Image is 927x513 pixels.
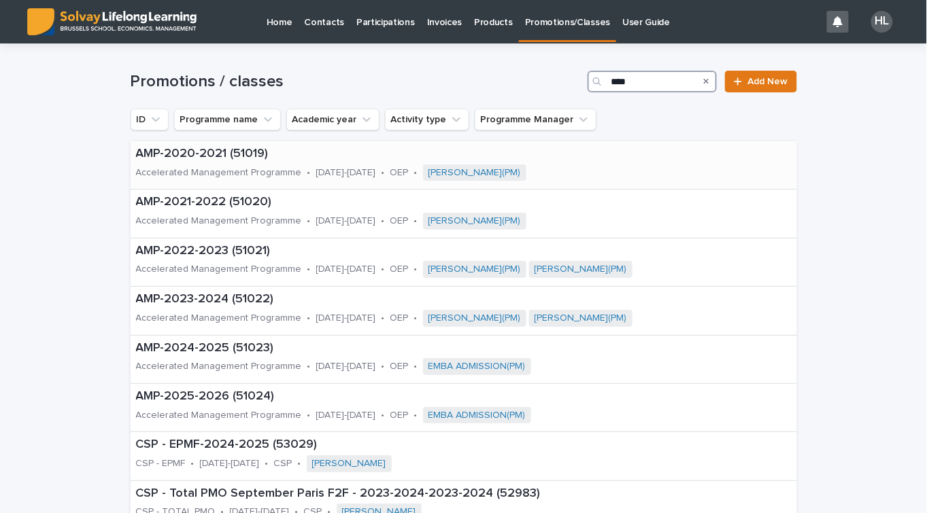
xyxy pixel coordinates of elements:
[414,264,418,275] p: •
[428,167,521,179] a: [PERSON_NAME](PM)
[136,361,302,372] p: Accelerated Management Programme
[136,167,302,179] p: Accelerated Management Programme
[131,141,797,190] a: AMP-2020-2021 (51019)Accelerated Management Programme•[DATE]-[DATE]•OEP•[PERSON_NAME](PM)
[274,458,292,470] p: CSP
[390,361,409,372] p: OEP
[136,292,773,307] p: AMP-2023-2024 (51022)
[390,410,409,421] p: OEP
[535,264,627,275] a: [PERSON_NAME](PM)
[307,167,311,179] p: •
[382,264,385,275] p: •
[136,147,662,162] p: AMP-2020-2021 (51019)
[136,341,672,356] p: AMP-2024-2025 (51023)
[871,11,893,33] div: HL
[131,287,797,335] a: AMP-2023-2024 (51022)Accelerated Management Programme•[DATE]-[DATE]•OEP•[PERSON_NAME](PM) [PERSON...
[748,77,788,86] span: Add New
[316,410,376,421] p: [DATE]-[DATE]
[307,215,311,227] p: •
[136,195,665,210] p: AMP-2021-2022 (51020)
[191,458,195,470] p: •
[414,167,418,179] p: •
[382,313,385,324] p: •
[382,410,385,421] p: •
[136,264,302,275] p: Accelerated Management Programme
[414,215,418,227] p: •
[390,167,409,179] p: OEP
[428,313,521,324] a: [PERSON_NAME](PM)
[136,487,792,501] p: CSP - Total PMO September Paris F2F - 2023-2024-2023-2024 (52983)
[200,458,260,470] p: [DATE]-[DATE]
[307,313,311,324] p: •
[428,361,526,372] a: EMBA ADMISSION(PM)
[131,72,583,92] h1: Promotions / classes
[265,458,269,470] p: •
[307,264,311,275] p: •
[131,336,797,384] a: AMP-2024-2025 (51023)Accelerated Management Programme•[DATE]-[DATE]•OEP•EMBA ADMISSION(PM)
[131,384,797,432] a: AMP-2025-2026 (51024)Accelerated Management Programme•[DATE]-[DATE]•OEP•EMBA ADMISSION(PM)
[382,167,385,179] p: •
[298,458,301,470] p: •
[316,215,376,227] p: [DATE]-[DATE]
[312,458,386,470] a: [PERSON_NAME]
[307,361,311,372] p: •
[428,215,521,227] a: [PERSON_NAME](PM)
[131,238,797,287] a: AMP-2022-2023 (51021)Accelerated Management Programme•[DATE]-[DATE]•OEP•[PERSON_NAME](PM) [PERSON...
[390,215,409,227] p: OEP
[136,244,770,259] p: AMP-2022-2023 (51021)
[316,167,376,179] p: [DATE]-[DATE]
[131,432,797,480] a: CSP - EPMF-2024-2025 (53029)CSP - EPMF•[DATE]-[DATE]•CSP•[PERSON_NAME]
[27,8,197,35] img: ED0IkcNQHGZZMpCVrDht
[414,313,418,324] p: •
[588,71,717,92] input: Search
[535,313,627,324] a: [PERSON_NAME](PM)
[174,109,281,130] button: Programme name
[428,264,521,275] a: [PERSON_NAME](PM)
[286,109,380,130] button: Academic year
[131,190,797,238] a: AMP-2021-2022 (51020)Accelerated Management Programme•[DATE]-[DATE]•OEP•[PERSON_NAME](PM)
[316,264,376,275] p: [DATE]-[DATE]
[131,109,169,130] button: ID
[136,215,302,227] p: Accelerated Management Programme
[414,410,418,421] p: •
[385,109,469,130] button: Activity type
[307,410,311,421] p: •
[382,215,385,227] p: •
[414,361,418,372] p: •
[475,109,596,130] button: Programme Manager
[136,389,673,404] p: AMP-2025-2026 (51024)
[136,438,576,453] p: CSP - EPMF-2024-2025 (53029)
[725,71,796,92] a: Add New
[136,458,186,470] p: CSP - EPMF
[390,264,409,275] p: OEP
[390,313,409,324] p: OEP
[136,313,302,324] p: Accelerated Management Programme
[382,361,385,372] p: •
[316,313,376,324] p: [DATE]-[DATE]
[316,361,376,372] p: [DATE]-[DATE]
[428,410,526,421] a: EMBA ADMISSION(PM)
[136,410,302,421] p: Accelerated Management Programme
